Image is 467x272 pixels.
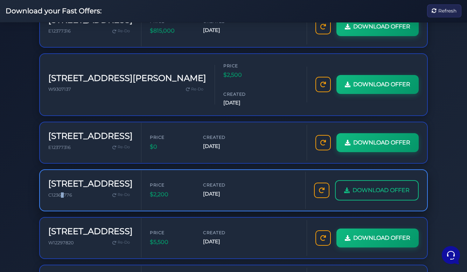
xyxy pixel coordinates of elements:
span: Re-Do [118,28,130,34]
span: Created [203,182,245,188]
a: Fast Offers SupportHi sorry theres been a breach in the server, trying to get it up and running b... [8,63,132,84]
p: You: Is the system downè [29,48,107,55]
a: Re-Do [110,238,133,247]
span: $5,500 [150,238,192,247]
span: Price [150,182,192,188]
a: Re-Do [110,27,133,36]
span: Created [203,134,245,141]
span: C12367776 [48,192,72,198]
span: Created [223,91,265,97]
h2: Hello Allie 👋 [6,6,118,17]
button: Messages [49,208,92,224]
a: Re-Do [110,190,133,199]
span: Fast Offers [29,39,107,46]
p: Messages [60,217,80,224]
span: Re-Do [118,239,130,246]
img: dark [12,43,20,51]
a: DOWNLOAD OFFER [336,133,419,152]
h3: [STREET_ADDRESS] [48,179,133,189]
span: [DATE] [203,238,245,246]
span: $815,000 [150,26,192,35]
span: Created [203,229,245,236]
p: Hi sorry theres been a breach in the server, trying to get it up and running back asap! [29,75,107,82]
img: dark [16,43,25,51]
span: Find an Answer [11,115,48,121]
span: DOWNLOAD OFFER [353,138,410,147]
button: Start a Conversation [11,87,129,101]
a: DOWNLOAD OFFER [335,180,419,200]
a: DOWNLOAD OFFER [336,17,419,36]
h2: Download your Fast Offers: [6,7,102,15]
input: Search for an Article... [16,130,114,137]
a: Re-Do [110,143,133,152]
span: DOWNLOAD OFFER [353,233,410,243]
a: DOWNLOAD OFFER [336,75,419,94]
a: Fast OffersYou:Is the system downè5mo ago [8,36,132,57]
h3: [STREET_ADDRESS] [48,131,133,141]
a: Re-Do [183,85,206,94]
a: DOWNLOAD OFFER [336,229,419,247]
span: [DATE] [203,26,245,34]
span: Re-Do [118,192,130,198]
p: 8mo ago [112,66,129,73]
span: Your Conversations [11,28,57,34]
span: Re-Do [118,144,130,150]
span: DOWNLOAD OFFER [353,186,410,195]
span: Price [150,134,192,141]
span: $2,200 [150,190,192,199]
span: DOWNLOAD OFFER [353,22,410,31]
span: Price [223,62,265,69]
iframe: Customerly Messenger Launcher [440,245,461,266]
button: Refresh [427,5,461,18]
img: dark [11,67,25,81]
span: $0 [150,142,192,151]
p: Help [109,217,118,224]
a: Open Help Center [87,115,129,121]
span: E12377316 [48,145,71,150]
span: E12377316 [48,28,71,34]
span: [DATE] [223,99,265,107]
a: See all [113,28,129,34]
span: Price [150,229,192,236]
span: W12297820 [48,240,74,245]
h3: [STREET_ADDRESS] [48,226,133,237]
span: W9307137 [48,87,71,92]
span: Start a Conversation [50,91,98,97]
button: Help [91,208,134,224]
h3: [STREET_ADDRESS][PERSON_NAME] [48,73,206,83]
span: Re-Do [191,86,203,93]
button: Home [6,208,49,224]
span: Fast Offers Support [29,66,107,73]
p: Home [21,217,33,224]
span: Refresh [438,7,456,15]
span: DOWNLOAD OFFER [353,80,410,89]
span: [DATE] [203,142,245,150]
p: 5mo ago [112,39,129,46]
span: $2,500 [223,70,265,80]
span: [DATE] [203,190,245,198]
